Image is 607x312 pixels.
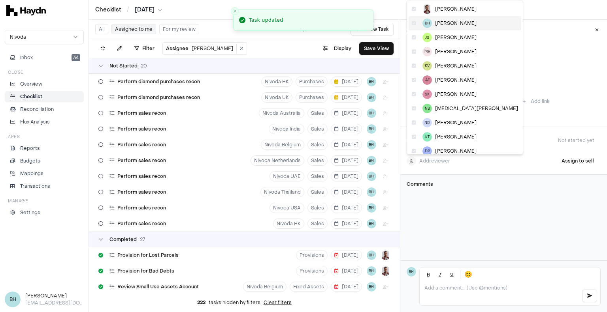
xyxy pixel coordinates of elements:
[435,91,477,97] span: [PERSON_NAME]
[435,63,477,69] span: [PERSON_NAME]
[422,75,432,85] span: AF
[435,120,477,126] span: [PERSON_NAME]
[422,132,432,142] span: KT
[435,77,477,83] span: [PERSON_NAME]
[435,148,477,154] span: [PERSON_NAME]
[422,118,432,127] span: ND
[422,90,432,99] span: SK
[422,104,432,113] span: NS
[422,19,432,28] span: BH
[422,33,432,42] span: JS
[435,20,477,26] span: [PERSON_NAME]
[435,134,477,140] span: [PERSON_NAME]
[435,49,477,55] span: [PERSON_NAME]
[422,47,432,56] span: PG
[435,105,518,112] span: [MEDICAL_DATA][PERSON_NAME]
[422,4,432,14] img: JP Smit
[422,61,432,71] span: KV
[422,146,432,156] span: DP
[435,34,477,41] span: [PERSON_NAME]
[435,6,477,12] span: [PERSON_NAME]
